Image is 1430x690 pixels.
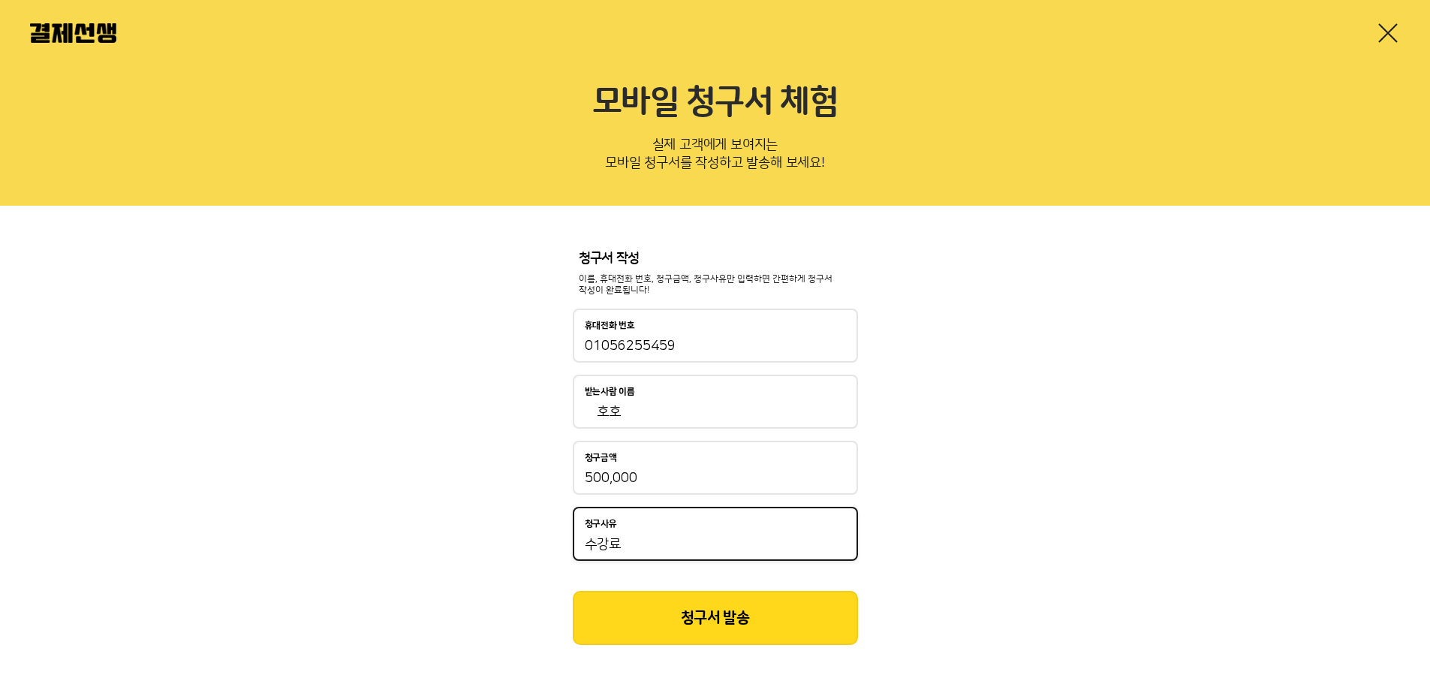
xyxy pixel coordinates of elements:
[585,337,846,355] input: 휴대전화 번호
[30,132,1400,182] p: 실제 고객에게 보여지는 모바일 청구서를 작성하고 발송해 보세요!
[585,519,617,529] p: 청구사유
[579,251,852,267] p: 청구서 작성
[30,23,116,43] img: 결제선생
[585,469,846,487] input: 청구금액
[579,273,852,297] p: 이름, 휴대전화 번호, 청구금액, 청구사유만 입력하면 간편하게 청구서 작성이 완료됩니다!
[585,321,635,331] p: 휴대전화 번호
[30,83,1400,123] h2: 모바일 청구서 체험
[585,535,846,553] input: 청구사유
[573,591,858,645] button: 청구서 발송
[585,387,635,397] p: 받는사람 이름
[585,403,846,421] input: 받는사람 이름
[585,453,617,463] p: 청구금액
